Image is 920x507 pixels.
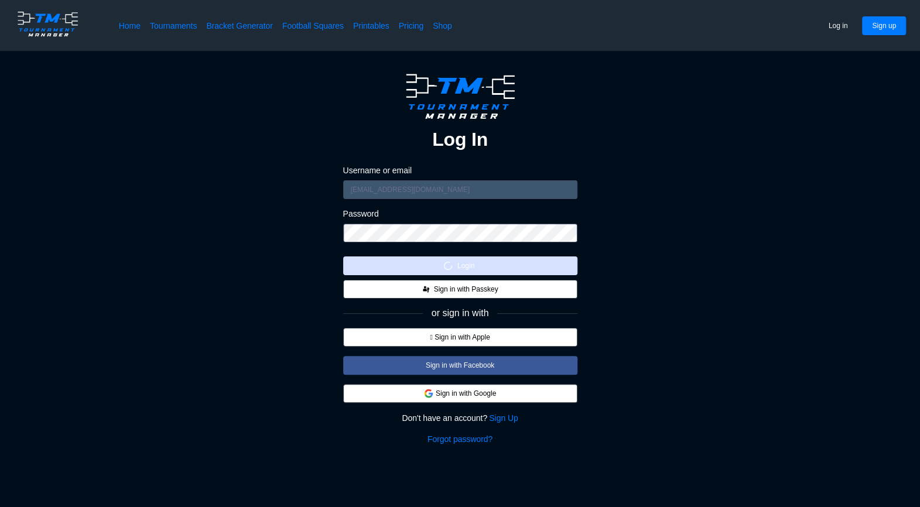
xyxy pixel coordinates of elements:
[343,208,577,219] label: Password
[489,412,518,424] a: Sign Up
[353,20,389,32] a: Printables
[206,20,273,32] a: Bracket Generator
[432,308,489,318] span: or sign in with
[424,389,433,398] img: google.d7f092af888a54de79ed9c9303d689d7.svg
[150,20,197,32] a: Tournaments
[399,20,423,32] a: Pricing
[282,20,344,32] a: Football Squares
[119,20,141,32] a: Home
[343,280,577,299] button: Sign in with Passkey
[343,384,577,403] button: Sign in with Google
[432,128,488,151] h2: Log In
[402,412,487,424] span: Don't have an account?
[14,9,81,39] img: logo.ffa97a18e3bf2c7d.png
[343,180,577,199] input: username or email
[343,328,577,347] button:  Sign in with Apple
[399,70,521,123] img: logo.ffa97a18e3bf2c7d.png
[433,20,452,32] a: Shop
[427,433,493,445] a: Forgot password?
[819,16,858,35] button: Log in
[862,16,906,35] button: Sign up
[422,285,431,294] img: FIDO_Passkey_mark_A_black.dc59a8f8c48711c442e90af6bb0a51e0.svg
[343,356,577,375] button: Sign in with Facebook
[343,165,577,176] label: Username or email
